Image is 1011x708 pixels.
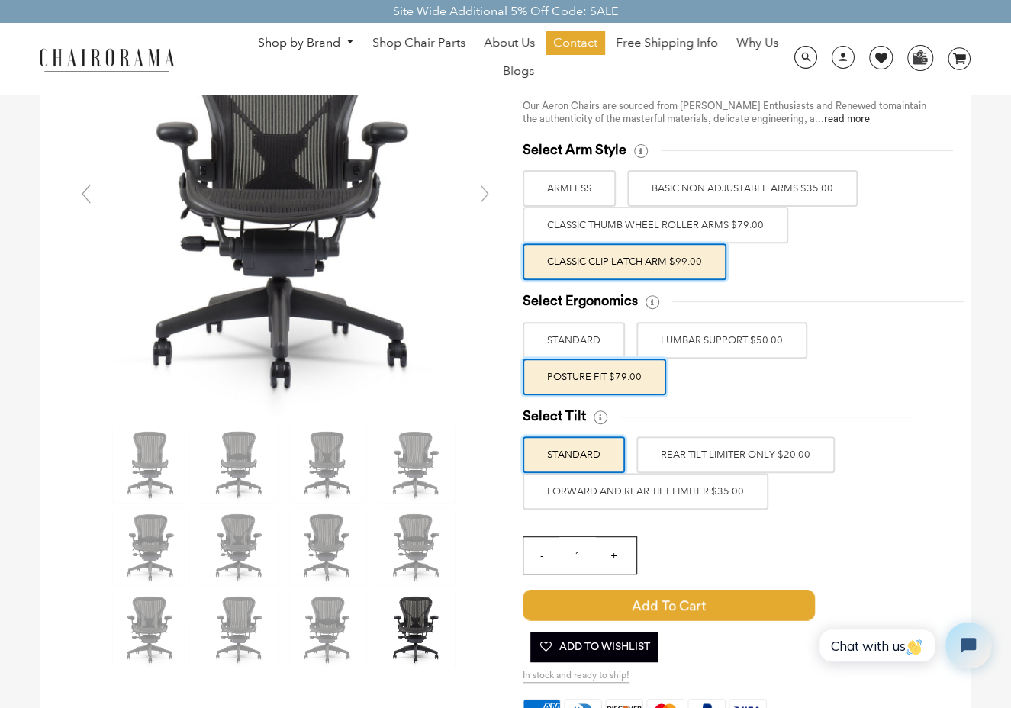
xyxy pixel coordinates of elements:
[523,537,560,574] input: -
[523,243,726,280] label: Classic Clip Latch Arm $99.00
[523,436,625,473] label: STANDARD
[538,632,650,662] span: Add To Wishlist
[523,207,788,243] label: Classic Thumb Wheel Roller Arms $79.00
[729,31,786,55] a: Why Us
[595,537,632,574] input: +
[546,31,605,55] a: Contact
[523,670,629,683] span: In stock and ready to ship!
[523,292,638,310] span: Select Ergonomics
[378,426,455,503] img: Herman Miller Classic Aeron Chair | Black | Size C - chairorama
[523,407,586,425] span: Select Tilt
[31,46,183,72] img: chairorama
[484,35,535,51] span: About Us
[616,35,718,51] span: Free Shipping Info
[290,509,366,585] img: Herman Miller Classic Aeron Chair | Black | Size C - chairorama
[803,610,1004,681] iframe: Tidio Chat
[908,46,932,69] img: WhatsApp_Image_2024-07-12_at_16.23.01.webp
[523,170,616,207] label: ARMLESS
[113,509,189,585] img: Herman Miller Classic Aeron Chair | Black | Size C - chairorama
[627,170,858,207] label: BASIC NON ADJUSTABLE ARMS $35.00
[523,322,625,359] label: STANDARD
[523,590,815,620] button: Add to Cart
[495,59,542,83] a: Blogs
[201,426,278,503] img: Herman Miller Classic Aeron Chair | Black | Size C - chairorama
[365,31,473,55] a: Shop Chair Parts
[248,31,789,87] nav: DesktopNavigation
[290,426,366,503] img: Herman Miller Classic Aeron Chair | Black | Size C - chairorama
[736,35,778,51] span: Why Us
[378,591,455,668] img: Herman Miller Classic Aeron Chair | Black | Size C - chairorama
[476,31,543,55] a: About Us
[523,101,888,111] span: Our Aeron Chairs are sourced from [PERSON_NAME] Enthusiasts and Renewed to
[523,141,626,159] span: Select Arm Style
[372,35,465,51] span: Shop Chair Parts
[523,359,666,395] label: POSTURE FIT $79.00
[608,31,726,55] a: Free Shipping Info
[113,591,189,668] img: Herman Miller Classic Aeron Chair | Black | Size C - chairorama
[250,31,362,55] a: Shop by Brand
[636,322,807,359] label: LUMBAR SUPPORT $50.00
[553,35,597,51] span: Contact
[523,473,768,510] label: FORWARD AND REAR TILT LIMITER $35.00
[201,509,278,585] img: Herman Miller Classic Aeron Chair | Black | Size C - chairorama
[290,591,366,668] img: Herman Miller Classic Aeron Chair | Black | Size C - chairorama
[201,591,278,668] img: Herman Miller Classic Aeron Chair | Black | Size C - chairorama
[824,114,870,124] a: read more
[378,509,455,585] img: Herman Miller Classic Aeron Chair | Black | Size C - chairorama
[636,436,835,473] label: REAR TILT LIMITER ONLY $20.00
[503,63,534,79] span: Blogs
[530,632,658,662] button: Add To Wishlist
[113,426,189,503] img: Herman Miller Classic Aeron Chair | Black | Size C - chairorama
